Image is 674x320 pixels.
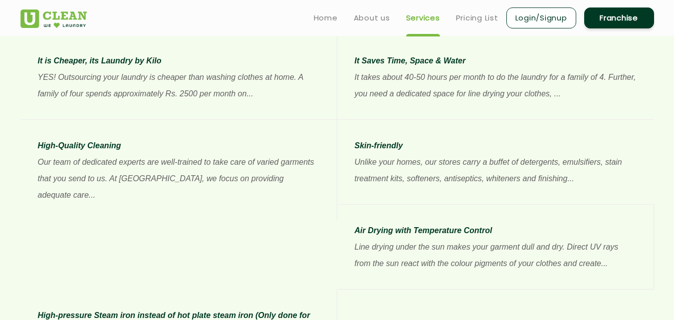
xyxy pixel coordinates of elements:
a: About us [354,12,390,24]
p: Unlike your homes, our stores carry a buffet of detergents, emulsifiers, stain treatment kits, so... [355,154,637,187]
p: Skin-friendly [355,137,637,154]
a: Home [314,12,338,24]
p: Air Drying with Temperature Control [355,222,636,239]
p: Line drying under the sun makes your garment dull and dry. Direct UV rays from the sun react with... [355,239,636,272]
p: It Saves Time, Space & Water [355,52,637,69]
p: Our team of dedicated experts are well-trained to take care of varied garments that you send to u... [38,154,319,203]
a: Services [406,12,440,24]
p: It is Cheaper, its Laundry by Kilo [38,52,319,69]
p: YES! Outsourcing your laundry is cheaper than washing clothes at home. A family of four spends ap... [38,69,319,102]
p: It takes about 40-50 hours per month to do the laundry for a family of 4. Further, you need a ded... [355,69,637,102]
img: UClean Laundry and Dry Cleaning [20,9,87,28]
a: Login/Signup [506,7,576,28]
a: Pricing List [456,12,498,24]
p: High-Quality Cleaning [38,137,319,154]
a: Franchise [584,7,654,28]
